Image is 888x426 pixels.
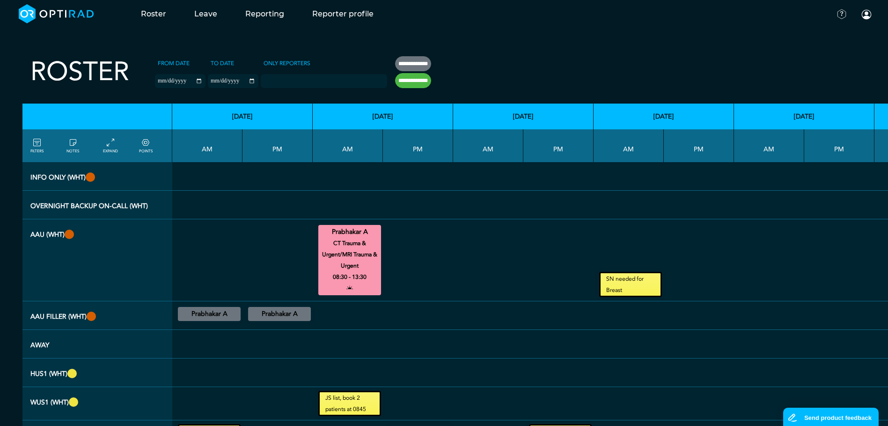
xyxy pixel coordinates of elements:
th: AM [734,129,804,162]
th: [DATE] [313,104,453,129]
th: AAU (WHT) [22,219,172,301]
th: [DATE] [453,104,594,129]
th: AM [313,129,383,162]
th: HUS1 (WHT) [22,359,172,387]
summary: Prabhakar A [250,308,309,320]
div: CT Cardiac 13:30 - 17:00 [248,307,311,321]
a: collapse/expand expected points [139,137,153,154]
th: AAU FILLER (WHT) [22,301,172,330]
th: AM [453,129,523,162]
div: CT Trauma & Urgent/MRI Trauma & Urgent 08:30 - 13:30 [318,225,381,295]
th: [DATE] [172,104,313,129]
th: PM [804,129,874,162]
th: AM [594,129,664,162]
th: PM [523,129,594,162]
th: PM [383,129,453,162]
img: brand-opti-rad-logos-blue-and-white-d2f68631ba2948856bd03f2d395fb146ddc8fb01b4b6e9315ea85fa773367... [19,4,94,23]
small: JS list, book 2 patients at 0845 [320,392,380,415]
summary: Prabhakar A [179,308,239,320]
th: AM [172,129,242,162]
small: CT Trauma & Urgent/MRI Trauma & Urgent [314,238,385,271]
a: FILTERS [30,137,44,154]
label: From date [155,56,192,70]
summary: Prabhakar A [320,226,380,238]
a: show/hide notes [66,137,79,154]
th: [DATE] [594,104,734,129]
label: Only Reporters [261,56,313,70]
input: null [262,75,308,84]
a: collapse/expand entries [103,137,118,154]
h2: Roster [30,56,129,88]
th: PM [242,129,313,162]
th: Overnight backup on-call (WHT) [22,191,172,219]
i: open to allocation [346,283,353,294]
th: Away [22,330,172,359]
th: PM [664,129,734,162]
th: WUS1 (WHT) [22,387,172,420]
small: 08:30 - 13:30 [333,271,367,283]
th: INFO ONLY (WHT) [22,162,172,191]
label: To date [208,56,237,70]
div: MRI Urology 08:30 - 12:30 [178,307,241,321]
small: SN needed for Breast [601,273,660,296]
th: [DATE] [734,104,874,129]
